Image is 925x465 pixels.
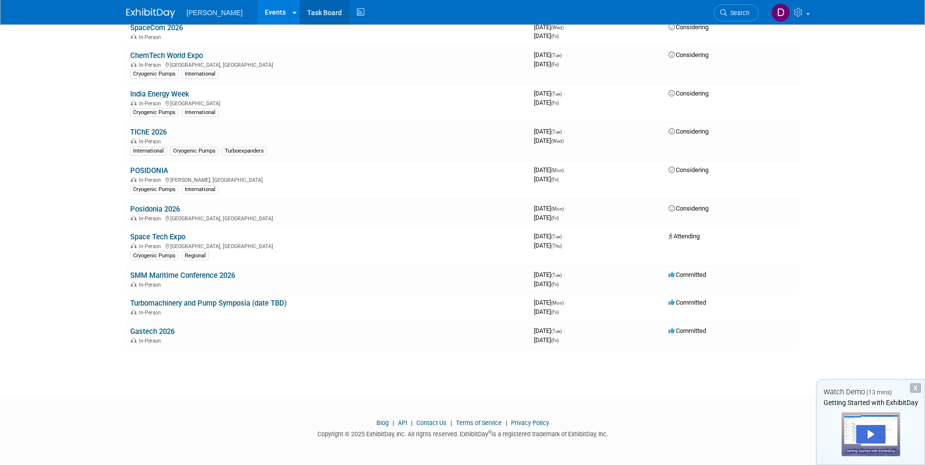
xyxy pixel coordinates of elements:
a: SMM Maritime Conference 2026 [130,271,235,280]
span: (Mon) [551,300,564,306]
span: (Tue) [551,91,562,97]
span: [DATE] [534,51,565,58]
img: In-Person Event [131,34,137,39]
span: Considering [669,23,709,31]
span: - [563,51,565,58]
div: [GEOGRAPHIC_DATA], [GEOGRAPHIC_DATA] [130,214,526,222]
span: - [565,205,567,212]
span: [DATE] [534,32,559,39]
div: [GEOGRAPHIC_DATA] [130,99,526,107]
span: Considering [669,90,709,97]
span: (Fri) [551,34,559,39]
span: Attending [669,232,700,240]
img: In-Person Event [131,243,137,248]
a: Privacy Policy [511,419,549,426]
span: [DATE] [534,308,559,315]
span: (Wed) [551,25,564,30]
img: In-Person Event [131,310,137,314]
img: In-Person Event [131,177,137,182]
span: - [563,90,565,97]
div: [GEOGRAPHIC_DATA], [GEOGRAPHIC_DATA] [130,242,526,250]
span: (Tue) [551,272,562,278]
span: [DATE] [534,214,559,221]
img: In-Person Event [131,138,137,143]
span: (13 mins) [866,389,892,396]
div: Cryogenic Pumps [130,108,178,117]
div: [GEOGRAPHIC_DATA], [GEOGRAPHIC_DATA] [130,60,526,68]
span: [DATE] [534,99,559,106]
a: Contact Us [416,419,447,426]
span: In-Person [139,34,164,40]
span: [DATE] [534,336,559,344]
span: [DATE] [534,242,562,249]
span: [PERSON_NAME] [187,9,243,17]
span: In-Person [139,243,164,250]
span: [DATE] [534,175,559,183]
a: Terms of Service [456,419,502,426]
span: [DATE] [534,137,564,144]
span: Committed [669,271,706,278]
span: In-Person [139,177,164,183]
span: In-Person [139,310,164,316]
div: Cryogenic Pumps [130,70,178,78]
span: [DATE] [534,128,565,135]
a: ChemTech World Expo [130,51,203,60]
span: [DATE] [534,271,565,278]
span: - [565,166,567,174]
img: In-Person Event [131,215,137,220]
span: Considering [669,205,709,212]
div: Cryogenic Pumps [130,252,178,260]
img: In-Person Event [131,282,137,287]
span: | [409,419,415,426]
span: [DATE] [534,23,567,31]
span: Search [727,9,749,17]
span: (Fri) [551,310,559,315]
span: [DATE] [534,166,567,174]
img: ExhibitDay [126,8,175,18]
span: In-Person [139,215,164,222]
a: POSIDONIA [130,166,168,175]
div: Cryogenic Pumps [130,185,178,194]
span: [DATE] [534,90,565,97]
a: SpaceCom 2026 [130,23,183,32]
div: Dismiss [910,383,921,393]
span: | [503,419,510,426]
span: | [390,419,396,426]
a: Space Tech Expo [130,232,185,241]
span: Considering [669,166,709,174]
a: Turbomachinery and Pump Symposia (date TBD) [130,299,287,308]
span: [DATE] [534,60,559,68]
div: Watch Demo [817,387,925,397]
sup: ® [488,429,492,435]
div: International [182,108,218,117]
span: (Tue) [551,234,562,239]
span: - [563,232,565,240]
div: Regional [182,252,209,260]
span: [DATE] [534,232,565,240]
div: [PERSON_NAME], [GEOGRAPHIC_DATA] [130,175,526,183]
span: In-Person [139,282,164,288]
span: Considering [669,128,709,135]
div: Getting Started with ExhibitDay [817,398,925,407]
span: [DATE] [534,205,567,212]
a: Gastech 2026 [130,327,175,336]
div: International [182,70,218,78]
span: Considering [669,51,709,58]
span: Committed [669,327,706,334]
span: - [563,327,565,334]
span: - [563,128,565,135]
span: (Fri) [551,282,559,287]
span: In-Person [139,338,164,344]
div: International [130,147,167,155]
a: Posidonia 2026 [130,205,180,213]
div: International [182,185,218,194]
a: India Energy Week [130,90,189,98]
span: - [563,271,565,278]
span: [DATE] [534,280,559,288]
img: In-Person Event [131,100,137,105]
span: (Fri) [551,177,559,182]
a: Search [714,4,759,21]
img: Diana Contreras Olguin [771,3,790,22]
span: (Tue) [551,329,562,334]
span: (Fri) [551,62,559,67]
